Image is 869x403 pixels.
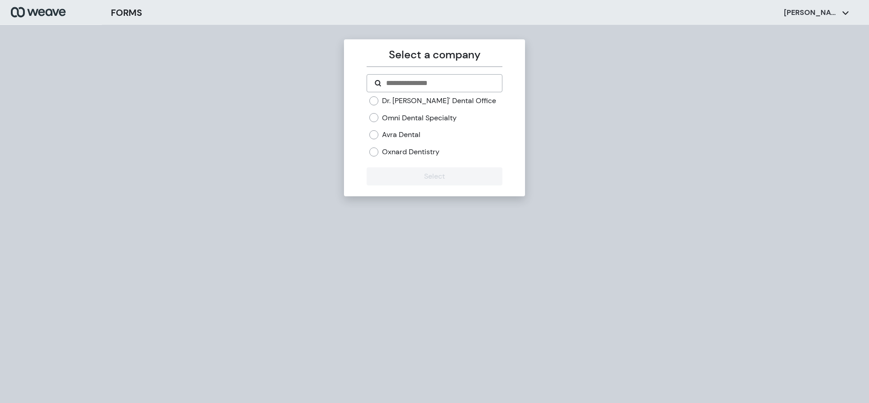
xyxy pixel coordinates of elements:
[385,78,494,89] input: Search
[382,130,420,140] label: Avra Dental
[382,96,496,106] label: Dr. [PERSON_NAME]' Dental Office
[111,6,142,19] h3: FORMS
[382,113,457,123] label: Omni Dental Specialty
[382,147,439,157] label: Oxnard Dentistry
[367,47,502,63] p: Select a company
[367,167,502,185] button: Select
[784,8,838,18] p: [PERSON_NAME]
